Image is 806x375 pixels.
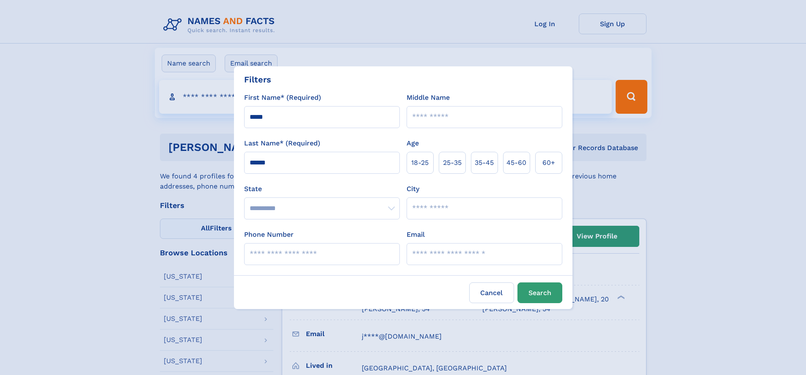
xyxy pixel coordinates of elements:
label: Email [407,230,425,240]
span: 18‑25 [411,158,429,168]
label: State [244,184,400,194]
span: 35‑45 [475,158,494,168]
div: Filters [244,73,271,86]
label: Cancel [469,282,514,303]
label: Middle Name [407,93,450,103]
button: Search [517,282,562,303]
label: City [407,184,419,194]
label: First Name* (Required) [244,93,321,103]
label: Phone Number [244,230,294,240]
label: Last Name* (Required) [244,138,320,148]
span: 45‑60 [506,158,526,168]
label: Age [407,138,419,148]
span: 60+ [542,158,555,168]
span: 25‑35 [443,158,462,168]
